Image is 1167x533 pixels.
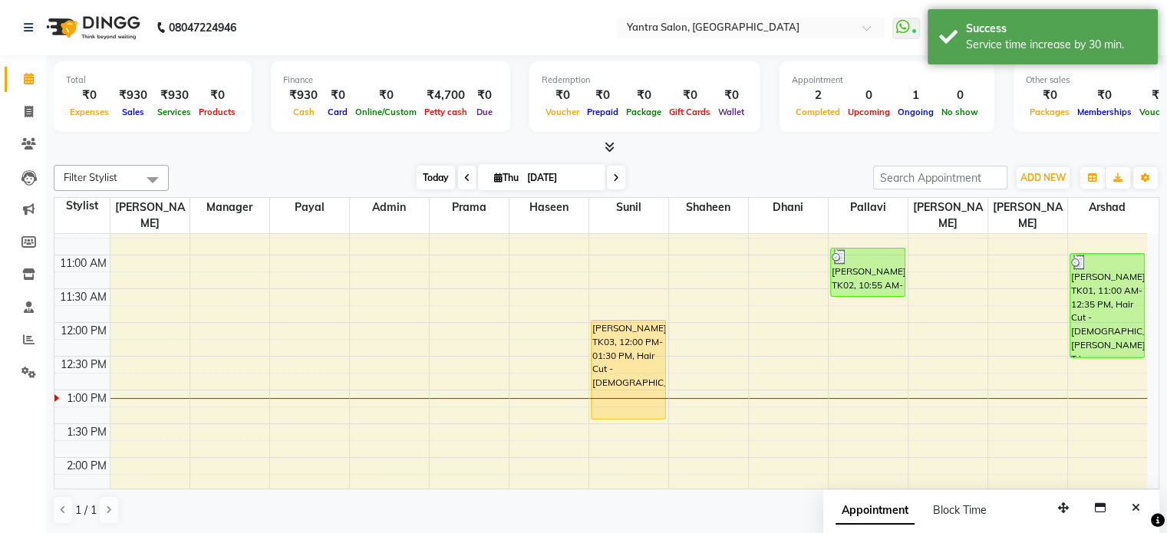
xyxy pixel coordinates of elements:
div: ₹0 [324,87,351,104]
div: Stylist [54,198,110,214]
span: Packages [1026,107,1073,117]
div: Redemption [542,74,748,87]
span: Sunil [589,198,668,217]
div: 12:00 PM [58,323,110,339]
span: No show [938,107,982,117]
span: Services [153,107,195,117]
div: 1:30 PM [64,424,110,440]
div: [PERSON_NAME], TK01, 11:00 AM-12:35 PM, Hair Cut - [DEMOGRAPHIC_DATA],[PERSON_NAME] Trim [1070,254,1145,357]
div: ₹0 [66,87,113,104]
div: Appointment [792,74,982,87]
span: Upcoming [844,107,894,117]
span: Gift Cards [665,107,714,117]
button: Close [1125,496,1147,520]
span: Appointment [836,497,915,525]
button: ADD NEW [1017,167,1070,189]
div: ₹930 [113,87,153,104]
span: Voucher [542,107,583,117]
span: Thu [490,172,523,183]
div: Service time increase by 30 min. [966,37,1146,53]
div: ₹0 [665,87,714,104]
div: ₹0 [351,87,420,104]
span: Shaheen [669,198,748,217]
span: Completed [792,107,844,117]
div: ₹0 [714,87,748,104]
span: Prama [430,198,509,217]
span: ADD NEW [1020,172,1066,183]
img: logo [39,6,144,49]
span: Arshad [1068,198,1148,217]
div: 11:30 AM [57,289,110,305]
div: ₹0 [471,87,498,104]
div: 2 [792,87,844,104]
div: 0 [938,87,982,104]
div: ₹930 [283,87,324,104]
b: 08047224946 [169,6,236,49]
div: 2:00 PM [64,458,110,474]
span: Memberships [1073,107,1136,117]
div: 1 [894,87,938,104]
span: Sales [118,107,148,117]
span: Today [417,166,455,189]
span: Block Time [933,503,987,517]
div: 12:30 PM [58,357,110,373]
div: Finance [283,74,498,87]
span: Pallavi [829,198,908,217]
div: ₹4,700 [420,87,471,104]
div: ₹0 [622,87,665,104]
span: Online/Custom [351,107,420,117]
div: Total [66,74,239,87]
span: [PERSON_NAME] [110,198,190,233]
span: Filter Stylist [64,171,117,183]
span: Due [473,107,496,117]
span: admin [350,198,429,217]
span: Prepaid [583,107,622,117]
div: ₹0 [1026,87,1073,104]
div: ₹0 [542,87,583,104]
span: Petty cash [420,107,471,117]
input: Search Appointment [873,166,1007,189]
span: Payal [270,198,349,217]
div: [PERSON_NAME], TK03, 12:00 PM-01:30 PM, Hair Cut - [DEMOGRAPHIC_DATA] [592,321,665,419]
span: [PERSON_NAME] [988,198,1067,233]
div: ₹0 [195,87,239,104]
span: Card [324,107,351,117]
span: Manager [190,198,269,217]
div: ₹0 [1073,87,1136,104]
span: Haseen [509,198,588,217]
span: 1 / 1 [75,502,97,518]
div: 11:00 AM [57,255,110,271]
div: 1:00 PM [64,390,110,406]
div: Success [966,21,1146,37]
span: [PERSON_NAME] [908,198,987,233]
span: Ongoing [894,107,938,117]
input: 2025-09-04 [523,166,599,189]
div: 0 [844,87,894,104]
span: Cash [289,107,318,117]
span: Expenses [66,107,113,117]
span: Package [622,107,665,117]
span: Products [195,107,239,117]
div: [PERSON_NAME], TK02, 10:55 AM-11:40 AM, Hair Wash & Conditioning,Blow Dry,Threading [831,248,905,296]
span: Wallet [714,107,748,117]
div: ₹0 [583,87,622,104]
span: Dhani [749,198,828,217]
div: ₹930 [153,87,195,104]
